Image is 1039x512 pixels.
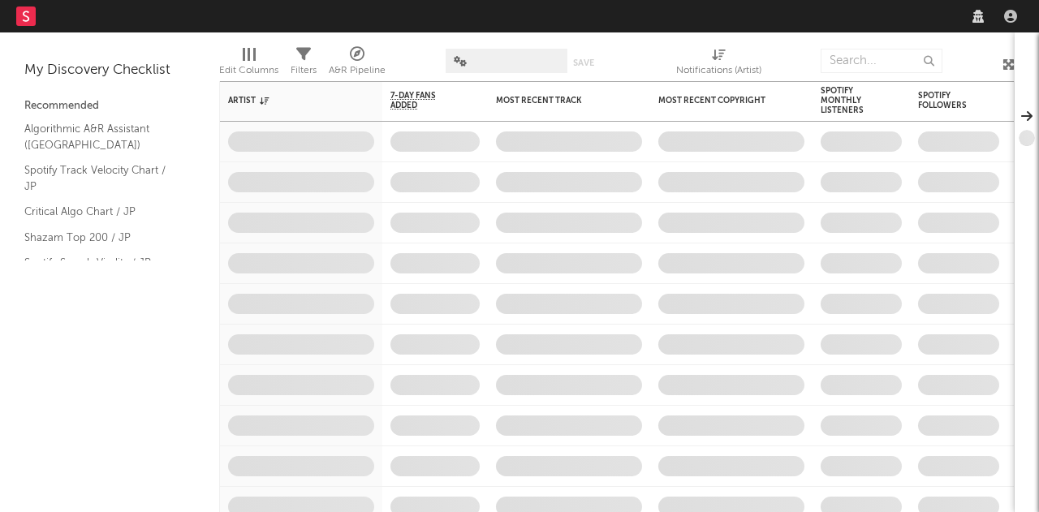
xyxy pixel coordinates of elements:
[24,161,179,195] a: Spotify Track Velocity Chart / JP
[390,91,455,110] span: 7-Day Fans Added
[219,61,278,80] div: Edit Columns
[24,254,179,272] a: Spotify Search Virality / JP
[821,86,877,115] div: Spotify Monthly Listeners
[658,96,780,105] div: Most Recent Copyright
[676,41,761,88] div: Notifications (Artist)
[821,49,942,73] input: Search...
[291,61,317,80] div: Filters
[676,61,761,80] div: Notifications (Artist)
[573,58,594,67] button: Save
[329,61,386,80] div: A&R Pipeline
[496,96,618,105] div: Most Recent Track
[329,41,386,88] div: A&R Pipeline
[24,97,195,116] div: Recommended
[291,41,317,88] div: Filters
[24,120,179,153] a: Algorithmic A&R Assistant ([GEOGRAPHIC_DATA])
[918,91,975,110] div: Spotify Followers
[24,229,179,247] a: Shazam Top 200 / JP
[228,96,350,105] div: Artist
[24,203,179,221] a: Critical Algo Chart / JP
[219,41,278,88] div: Edit Columns
[24,61,195,80] div: My Discovery Checklist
